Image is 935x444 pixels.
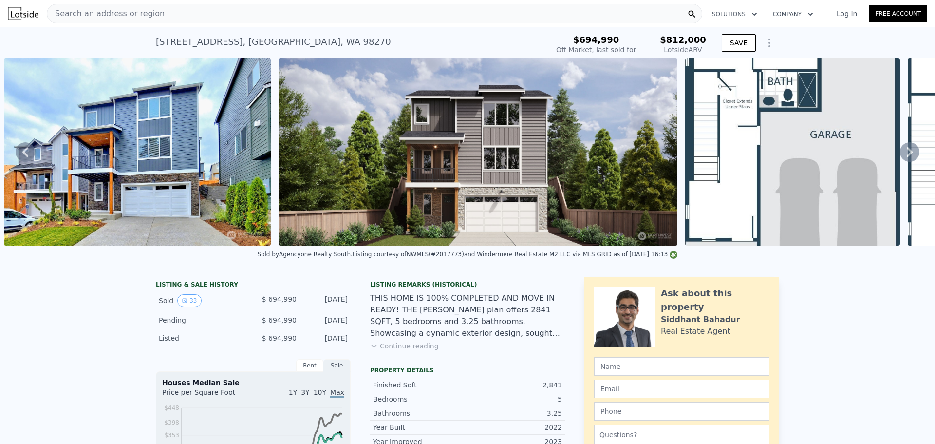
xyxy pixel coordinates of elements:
[289,388,297,396] span: 1Y
[262,295,297,303] span: $ 694,990
[8,7,38,20] img: Lotside
[373,408,467,418] div: Bathrooms
[765,5,821,23] button: Company
[353,251,678,258] div: Listing courtesy of NWMLS (#2017773) and Windermere Real Estate M2 LLC via MLS GRID as of [DATE] ...
[467,394,562,404] div: 5
[704,5,765,23] button: Solutions
[467,423,562,432] div: 2022
[594,380,769,398] input: Email
[685,58,900,246] img: Sale: 128814371 Parcel: 103237323
[722,34,756,52] button: SAVE
[156,35,391,49] div: [STREET_ADDRESS] , [GEOGRAPHIC_DATA] , WA 98270
[301,388,309,396] span: 3Y
[330,388,344,398] span: Max
[164,405,179,411] tspan: $448
[304,315,348,325] div: [DATE]
[556,45,636,55] div: Off Market, last sold for
[370,341,439,351] button: Continue reading
[467,408,562,418] div: 3.25
[164,419,179,426] tspan: $398
[159,333,245,343] div: Listed
[594,402,769,421] input: Phone
[660,35,706,45] span: $812,000
[162,378,344,387] div: Houses Median Sale
[304,294,348,307] div: [DATE]
[258,251,353,258] div: Sold by Agencyone Realty South .
[373,380,467,390] div: Finished Sqft
[670,251,677,259] img: NWMLS Logo
[370,367,565,374] div: Property details
[304,333,348,343] div: [DATE]
[159,294,245,307] div: Sold
[164,432,179,439] tspan: $353
[370,281,565,289] div: Listing Remarks (Historical)
[370,292,565,339] div: THIS HOME IS 100% COMPLETED AND MOVE IN READY! THE [PERSON_NAME] plan offers 2841 SQFT, 5 bedroom...
[869,5,927,22] a: Free Account
[262,334,297,342] span: $ 694,990
[373,394,467,404] div: Bedrooms
[279,58,677,246] img: Sale: 128814371 Parcel: 103237323
[573,35,619,45] span: $694,990
[156,281,351,290] div: LISTING & SALE HISTORY
[661,287,769,314] div: Ask about this property
[4,58,271,246] img: Sale: 128814371 Parcel: 103237323
[323,359,351,372] div: Sale
[314,388,326,396] span: 10Y
[760,33,779,53] button: Show Options
[47,8,165,19] span: Search an address or region
[296,359,323,372] div: Rent
[262,316,297,324] span: $ 694,990
[661,326,730,337] div: Real Estate Agent
[661,314,740,326] div: Siddhant Bahadur
[825,9,869,19] a: Log In
[162,387,253,403] div: Price per Square Foot
[373,423,467,432] div: Year Built
[594,357,769,376] input: Name
[467,380,562,390] div: 2,841
[660,45,706,55] div: Lotside ARV
[177,294,201,307] button: View historical data
[159,315,245,325] div: Pending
